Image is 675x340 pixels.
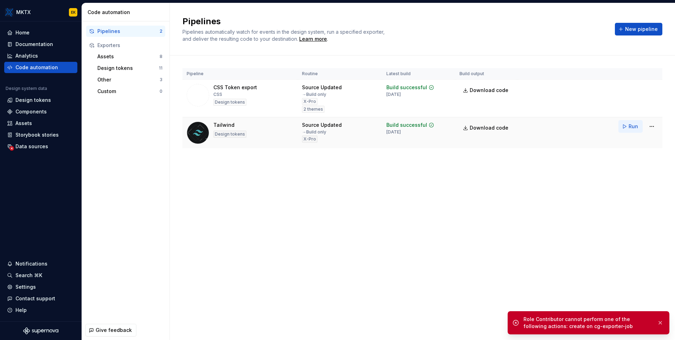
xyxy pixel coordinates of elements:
div: Contact support [15,295,55,302]
div: 2 [160,28,162,34]
button: Design tokens11 [95,63,165,74]
div: CSS Token export [213,84,257,91]
a: Learn more [299,35,327,42]
button: Notifications [4,258,77,269]
button: Assets8 [95,51,165,62]
div: Design tokens [213,99,246,106]
button: Pipelines2 [86,26,165,37]
a: Settings [4,281,77,293]
div: Custom [97,88,160,95]
th: Build output [455,68,517,80]
div: X-Pro [302,98,317,105]
div: MKTX [16,9,31,16]
div: → Build only [302,129,326,135]
a: Home [4,27,77,38]
div: Pipelines [97,28,160,35]
div: Code automation [88,9,167,16]
th: Latest build [382,68,455,80]
span: New pipeline [625,26,658,33]
div: Home [15,29,30,36]
img: 6599c211-2218-4379-aa47-474b768e6477.png [5,8,13,17]
a: Download code [459,84,513,97]
a: Data sources [4,141,77,152]
a: Code automation [4,62,77,73]
div: 3 [160,77,162,83]
div: → Build only [302,92,326,97]
div: Code automation [15,64,58,71]
a: Download code [459,122,513,134]
div: Data sources [15,143,48,150]
span: Run [629,123,638,130]
th: Routine [298,68,382,80]
span: Download code [470,87,508,94]
div: Exporters [97,42,162,49]
button: Search ⌘K [4,270,77,281]
div: [DATE] [386,129,401,135]
span: Give feedback [96,327,132,334]
div: Documentation [15,41,53,48]
div: Role Contributor cannot perform one of the following actions: create on cg-exporter-job [523,316,651,330]
div: Build successful [386,84,427,91]
button: MKTXEK [1,5,80,20]
div: 8 [160,54,162,59]
div: Design tokens [213,131,246,138]
button: Contact support [4,293,77,304]
div: Tailwind [213,122,234,129]
a: Design tokens [4,94,77,106]
div: Assets [15,120,32,127]
span: . [298,37,328,42]
div: Build successful [386,122,427,129]
button: New pipeline [615,23,662,35]
span: 2 themes [303,106,323,112]
span: Pipelines automatically watch for events in the design system, run a specified exporter, and deli... [182,29,386,42]
div: Source Updated [302,122,342,129]
div: Analytics [15,52,38,59]
div: Design tokens [97,65,159,72]
div: Source Updated [302,84,342,91]
div: 11 [159,65,162,71]
button: Help [4,305,77,316]
a: Assets [4,118,77,129]
div: Components [15,108,47,115]
div: CSS [213,92,222,97]
div: Other [97,76,160,83]
div: Search ⌘K [15,272,42,279]
button: Run [618,120,643,133]
div: EK [71,9,76,15]
div: Storybook stories [15,131,59,138]
div: X-Pro [302,136,317,143]
div: Notifications [15,260,47,267]
th: Pipeline [182,68,298,80]
div: Help [15,307,27,314]
a: Analytics [4,50,77,61]
button: Custom0 [95,86,165,97]
div: Design system data [6,86,47,91]
a: Storybook stories [4,129,77,140]
div: [DATE] [386,92,401,97]
div: Design tokens [15,97,51,104]
a: Components [4,106,77,117]
span: Download code [470,124,508,131]
a: Documentation [4,39,77,50]
div: 0 [160,89,162,94]
button: Other3 [95,74,165,85]
button: Give feedback [85,324,136,336]
h2: Pipelines [182,16,606,27]
div: Assets [97,53,160,60]
div: Settings [15,283,36,290]
svg: Supernova Logo [23,327,58,334]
